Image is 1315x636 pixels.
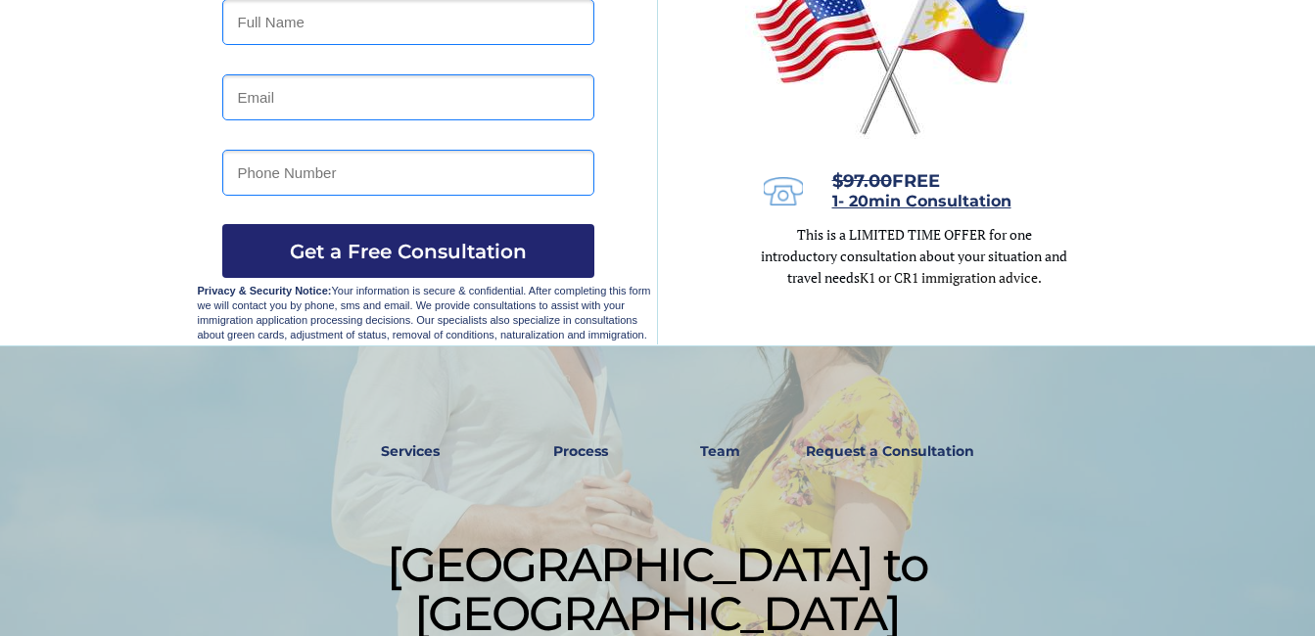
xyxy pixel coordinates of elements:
[860,268,1042,287] span: K1 or CR1 immigration advice.
[832,192,1011,210] span: 1- 20min Consultation
[832,170,892,192] s: $97.00
[368,430,453,475] a: Services
[832,194,1011,209] a: 1- 20min Consultation
[806,442,974,460] strong: Request a Consultation
[797,430,983,475] a: Request a Consultation
[687,430,753,475] a: Team
[222,224,594,278] button: Get a Free Consultation
[198,285,651,341] span: Your information is secure & confidential. After completing this form we will contact you by phon...
[553,442,608,460] strong: Process
[381,442,440,460] strong: Services
[832,170,940,192] span: FREE
[198,285,332,296] strong: Privacy & Security Notice:
[222,150,594,196] input: Phone Number
[761,225,1067,287] span: This is a LIMITED TIME OFFER for one introductory consultation about your situation and travel needs
[222,74,594,120] input: Email
[222,240,594,263] span: Get a Free Consultation
[700,442,740,460] strong: Team
[543,430,618,475] a: Process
